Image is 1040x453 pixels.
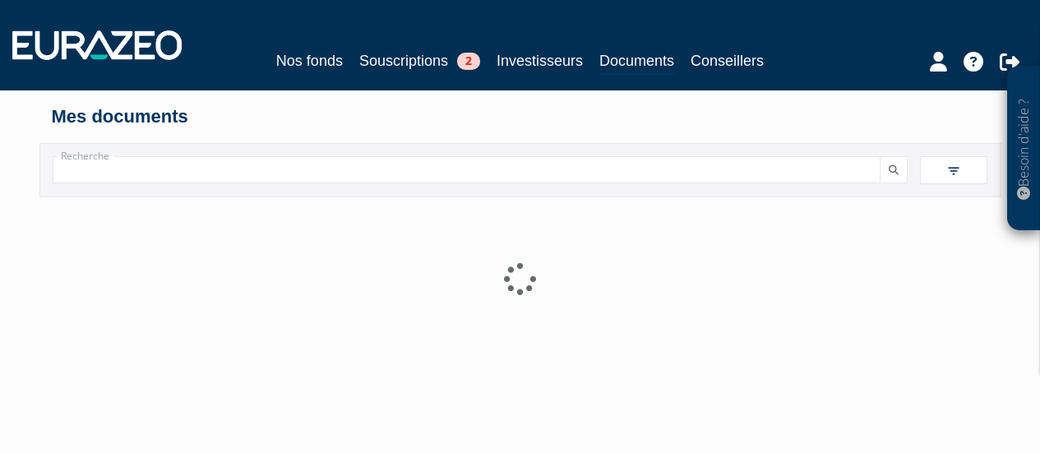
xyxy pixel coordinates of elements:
a: Documents [599,49,674,75]
a: Souscriptions2 [359,49,480,72]
input: Recherche [53,156,881,183]
img: 1732889491-logotype_eurazeo_blanc_rvb.png [12,30,182,60]
span: 2 [457,53,480,70]
a: Nos fonds [276,49,343,72]
p: Besoin d'aide ? [1015,75,1033,223]
a: Conseillers [691,49,764,72]
h4: Mes documents [52,107,989,127]
a: Investisseurs [497,49,583,72]
img: filter.svg [946,164,961,178]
